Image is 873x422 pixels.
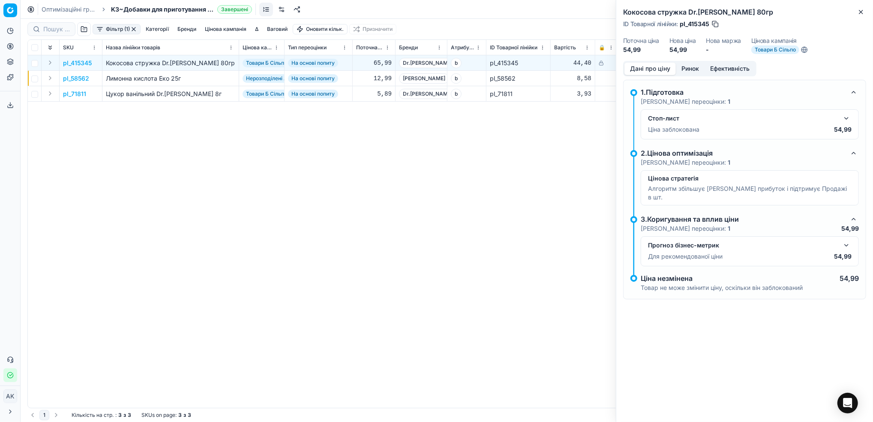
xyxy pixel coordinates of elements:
p: Цінова стратегія [648,174,852,183]
span: Товари Б Сільпо [243,90,291,98]
span: Атрибут товару [451,44,474,51]
div: 1.Підготовка [641,87,845,97]
div: 44,40 [554,59,591,67]
button: AK [3,389,17,403]
button: Ваговий [264,24,291,34]
strong: 3 [128,412,131,419]
span: Тип переоцінки [288,44,327,51]
span: На основі попиту [288,59,338,67]
span: Назва лінійки товарів [106,44,160,51]
button: Бренди [174,24,200,34]
div: Прогноз бізнес-метрик [648,241,838,250]
span: ID Товарної лінійки : [623,21,678,27]
span: b [451,58,462,68]
div: pl_71811 [490,90,547,98]
strong: 1 [728,98,730,105]
p: [PERSON_NAME] переоцінки: [641,158,730,167]
div: pl_415345 [490,59,547,67]
dd: 54,99 [623,45,659,54]
span: SKU [63,44,74,51]
strong: 3 [118,412,122,419]
button: Цінова кампанія [201,24,250,34]
button: pl_71811 [63,90,86,98]
strong: 3 [178,412,182,419]
div: 3,93 [554,90,591,98]
div: 8,58 [554,74,591,83]
dt: Нова ціна [669,38,696,44]
button: Оновити кільк. [293,24,348,34]
span: Кількість на стр. [72,412,114,419]
button: Ринок [676,63,705,75]
p: 54,99 [834,252,852,261]
div: Стоп-лист [648,114,838,123]
div: Цукор ванільний Dr.[PERSON_NAME] 8г [106,90,235,98]
dt: Цінова кампанія [751,38,808,44]
p: 54,99 [841,224,859,233]
p: Товар не може змінити ціну, оскільки він заблокований [641,283,859,292]
button: Expand [45,57,55,68]
strong: 3 [188,412,191,419]
div: pl_58562 [490,74,547,83]
button: Призначити [349,24,396,34]
button: pl_58562 [63,74,89,83]
div: 2.Цінова оптимізація [641,148,845,158]
span: K3~Добавки для приготування їжі - tier_1 [111,5,214,14]
div: : [72,412,131,419]
div: 5,89 [356,90,392,98]
span: [PERSON_NAME] [399,73,449,84]
p: 54,99 [840,275,859,282]
span: Бренди [399,44,418,51]
span: 🔒 [599,44,605,51]
nav: breadcrumb [42,5,252,14]
div: 3.Коригування та вплив ціни [641,214,845,224]
strong: з [123,412,126,419]
button: Go to previous page [27,410,38,420]
span: ID Товарної лінійки [490,44,537,51]
span: На основі попиту [288,90,338,98]
button: Expand [45,88,55,99]
button: Expand all [45,42,55,53]
p: [PERSON_NAME] переоцінки: [641,97,730,106]
dd: - [706,45,741,54]
span: b [451,89,462,99]
button: Категорії [142,24,172,34]
button: Expand [45,73,55,83]
span: На основі попиту [288,74,338,83]
span: Dr.[PERSON_NAME] [399,58,456,68]
button: Δ [252,24,262,34]
nav: pagination [27,410,61,420]
h2: Кокосова стружка Dr.[PERSON_NAME] 80гр [623,7,866,17]
p: Для рекомендованої ціни [648,252,723,261]
dt: Нова маржа [706,38,741,44]
p: [PERSON_NAME] переоцінки: [641,224,730,233]
span: pl_415345 [680,20,709,28]
span: Поточна ціна [356,44,383,51]
span: SKUs on page : [141,412,177,419]
p: 54,99 [834,125,852,134]
span: Нерозподілені АБ за попитом [243,74,324,83]
button: Дані про ціну [624,63,676,75]
button: Фільтр (1) [93,24,141,34]
span: Товари Б Сільпо [243,59,291,67]
span: Dr.[PERSON_NAME] [399,89,456,99]
span: Товари Б Сільпо [751,45,799,54]
div: Open Intercom Messenger [837,393,858,413]
span: b [451,73,462,84]
div: 65,99 [356,59,392,67]
span: Завершені [217,5,252,14]
span: AK [4,390,17,403]
div: Лимонна кислота Еко 25г [106,74,235,83]
div: 12,99 [356,74,392,83]
strong: з [183,412,186,419]
button: pl_415345 [63,59,92,67]
span: Вартість [554,44,576,51]
dd: 54,99 [669,45,696,54]
strong: 1 [728,225,730,232]
button: 1 [39,410,49,420]
a: Оптимізаційні групи [42,5,96,14]
p: Алгоритм збільшує [PERSON_NAME] прибуток і підтримує Продажі в шт. [648,184,852,202]
input: Пошук по SKU або назві [43,25,70,33]
strong: 1 [728,159,730,166]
